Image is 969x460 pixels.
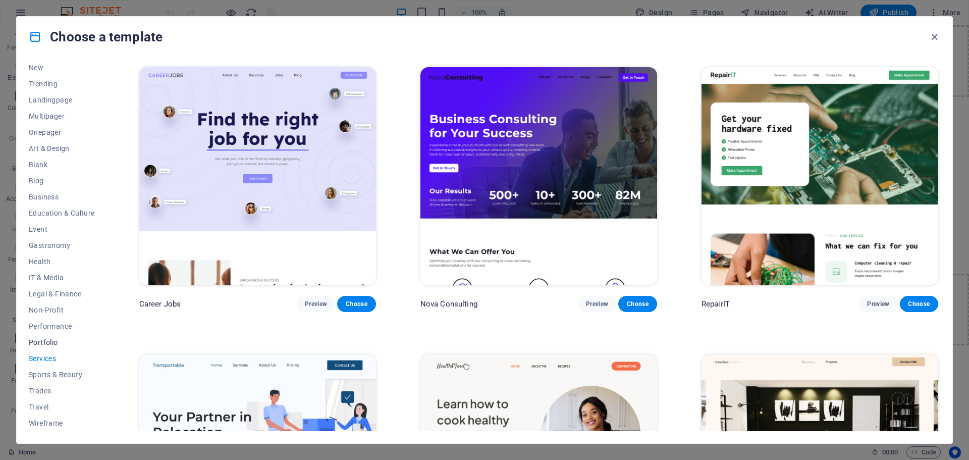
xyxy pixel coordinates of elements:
button: Travel [29,399,95,415]
button: Onepager [29,124,95,140]
span: Blog [29,177,95,185]
button: Art & Design [29,140,95,157]
span: Add elements [410,292,460,306]
span: Health [29,258,95,266]
button: Sports & Beauty [29,367,95,383]
span: Paste clipboard [464,44,519,58]
span: Art & Design [29,144,95,152]
button: Preview [297,296,335,312]
button: Choose [618,296,657,312]
button: Portfolio [29,334,95,350]
span: Preview [867,300,889,308]
img: Nova Consulting [420,67,657,285]
button: Choose [337,296,375,312]
p: RepairIT [702,299,730,309]
span: Paste clipboard [464,180,519,194]
span: Trades [29,387,95,395]
span: New [29,64,95,72]
button: Gastronomy [29,237,95,253]
span: Trending [29,80,95,88]
button: Wireframe [29,415,95,431]
button: Preview [578,296,616,312]
button: Choose [900,296,938,312]
span: Performance [29,322,95,330]
button: Blank [29,157,95,173]
span: Legal & Finance [29,290,95,298]
span: Choose [626,300,649,308]
button: Trades [29,383,95,399]
span: Add elements [410,44,460,58]
span: Blank [29,161,95,169]
span: Preview [305,300,327,308]
button: IT & Media [29,270,95,286]
span: Event [29,225,95,233]
button: New [29,60,95,76]
span: Portfolio [29,338,95,346]
span: IT & Media [29,274,95,282]
h4: Choose a template [29,29,163,45]
div: Drop content here [226,136,703,208]
button: Blog [29,173,95,189]
span: Add elements [410,180,460,194]
span: Paste clipboard [464,292,519,306]
button: Performance [29,318,95,334]
img: RepairIT [702,67,938,285]
button: Services [29,350,95,367]
span: Business [29,193,95,201]
button: Trending [29,76,95,92]
button: Non-Profit [29,302,95,318]
span: Onepager [29,128,95,136]
button: Preview [859,296,897,312]
span: Gastronomy [29,241,95,249]
span: Choose [345,300,367,308]
span: Preview [586,300,608,308]
span: Sports & Beauty [29,371,95,379]
button: Education & Culture [29,205,95,221]
span: Non-Profit [29,306,95,314]
button: Health [29,253,95,270]
span: Multipager [29,112,95,120]
img: Career Jobs [139,67,376,285]
button: Event [29,221,95,237]
span: Travel [29,403,95,411]
p: Career Jobs [139,299,181,309]
button: Multipager [29,108,95,124]
p: Nova Consulting [420,299,477,309]
span: Services [29,354,95,363]
button: Business [29,189,95,205]
span: Landingpage [29,96,95,104]
span: Wireframe [29,419,95,427]
button: Landingpage [29,92,95,108]
span: Choose [908,300,930,308]
button: Legal & Finance [29,286,95,302]
span: [DOMAIN_NAME] [58,73,186,94]
span: Education & Culture [29,209,95,217]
